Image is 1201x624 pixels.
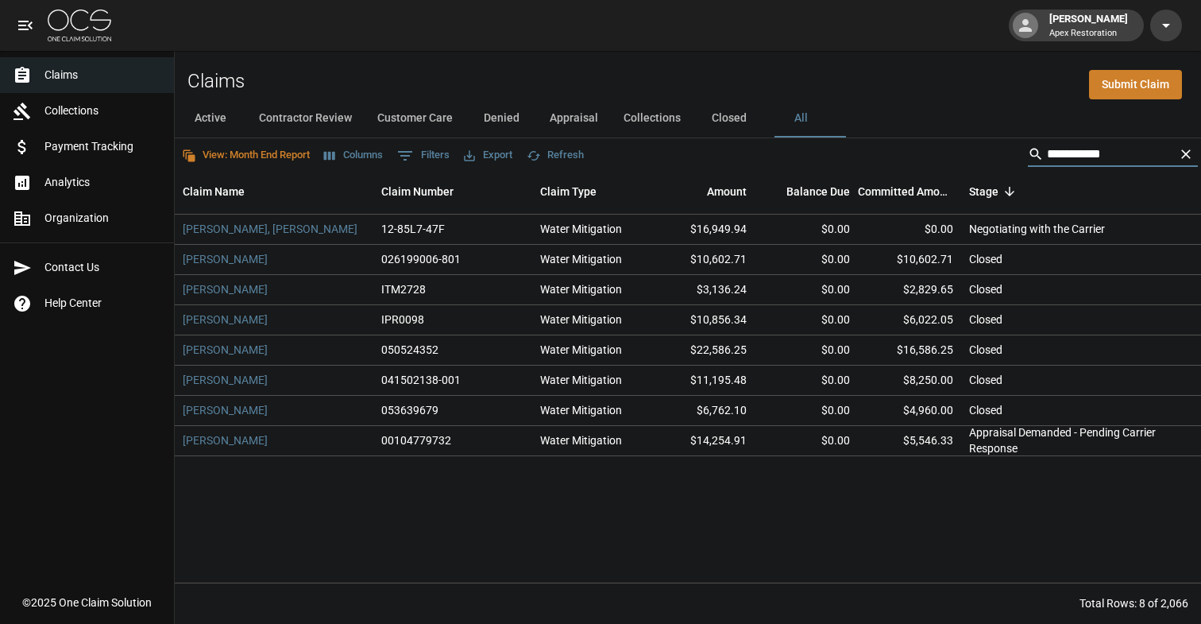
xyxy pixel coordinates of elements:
[540,372,622,388] div: Water Mitigation
[858,335,961,366] div: $16,586.25
[961,169,1199,214] div: Stage
[365,99,465,138] button: Customer Care
[969,372,1002,388] div: Closed
[381,432,451,448] div: 00104779732
[755,366,858,396] div: $0.00
[858,426,961,456] div: $5,546.33
[651,275,755,305] div: $3,136.24
[540,169,597,214] div: Claim Type
[540,221,622,237] div: Water Mitigation
[175,169,373,214] div: Claim Name
[381,312,424,328] div: IPR0098
[183,402,268,418] a: [PERSON_NAME]
[183,312,268,328] a: [PERSON_NAME]
[537,99,611,138] button: Appraisal
[651,426,755,456] div: $14,254.91
[465,99,537,138] button: Denied
[858,366,961,396] div: $8,250.00
[44,259,161,276] span: Contact Us
[969,221,1105,237] div: Negotiating with the Carrier
[1174,142,1198,166] button: Clear
[246,99,365,138] button: Contractor Review
[183,169,245,214] div: Claim Name
[1089,70,1182,99] a: Submit Claim
[858,305,961,335] div: $6,022.05
[393,143,454,169] button: Show filters
[858,215,961,245] div: $0.00
[381,221,445,237] div: 12-85L7-47F
[611,99,693,138] button: Collections
[1079,595,1188,611] div: Total Rows: 8 of 2,066
[786,169,850,214] div: Balance Due
[183,372,268,388] a: [PERSON_NAME]
[755,426,858,456] div: $0.00
[765,99,836,138] button: All
[44,174,161,191] span: Analytics
[44,138,161,155] span: Payment Tracking
[651,305,755,335] div: $10,856.34
[540,312,622,328] div: Water Mitigation
[381,169,454,214] div: Claim Number
[175,99,1201,138] div: dynamic tabs
[969,312,1002,328] div: Closed
[175,99,246,138] button: Active
[969,281,1002,297] div: Closed
[998,180,1021,203] button: Sort
[693,99,765,138] button: Closed
[540,342,622,358] div: Water Mitigation
[755,275,858,305] div: $0.00
[10,10,41,41] button: open drawer
[540,281,622,297] div: Water Mitigation
[44,67,161,83] span: Claims
[523,143,588,168] button: Refresh
[858,396,961,426] div: $4,960.00
[651,245,755,275] div: $10,602.71
[651,366,755,396] div: $11,195.48
[540,251,622,267] div: Water Mitigation
[381,342,438,358] div: 050524352
[858,169,961,214] div: Committed Amount
[969,342,1002,358] div: Closed
[381,372,461,388] div: 041502138-001
[755,305,858,335] div: $0.00
[858,169,953,214] div: Committed Amount
[373,169,532,214] div: Claim Number
[969,251,1002,267] div: Closed
[381,251,461,267] div: 026199006-801
[540,432,622,448] div: Water Mitigation
[48,10,111,41] img: ocs-logo-white-transparent.png
[1028,141,1198,170] div: Search
[651,335,755,366] div: $22,586.25
[183,251,268,267] a: [PERSON_NAME]
[1043,11,1134,40] div: [PERSON_NAME]
[858,245,961,275] div: $10,602.71
[460,143,516,168] button: Export
[532,169,651,214] div: Claim Type
[183,342,268,358] a: [PERSON_NAME]
[44,210,161,227] span: Organization
[183,432,268,448] a: [PERSON_NAME]
[183,281,268,297] a: [PERSON_NAME]
[707,169,747,214] div: Amount
[755,215,858,245] div: $0.00
[44,295,161,312] span: Help Center
[381,402,438,418] div: 053639679
[969,424,1191,456] div: Appraisal Demanded - Pending Carrier Response
[183,221,357,237] a: [PERSON_NAME], [PERSON_NAME]
[187,70,245,93] h2: Claims
[540,402,622,418] div: Water Mitigation
[755,396,858,426] div: $0.00
[320,143,387,168] button: Select columns
[651,169,755,214] div: Amount
[651,396,755,426] div: $6,762.10
[651,215,755,245] div: $16,949.94
[969,169,998,214] div: Stage
[22,595,152,610] div: © 2025 One Claim Solution
[1049,27,1128,41] p: Apex Restoration
[44,103,161,119] span: Collections
[755,335,858,366] div: $0.00
[755,245,858,275] div: $0.00
[381,281,426,297] div: ITM2728
[858,275,961,305] div: $2,829.65
[755,169,858,214] div: Balance Due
